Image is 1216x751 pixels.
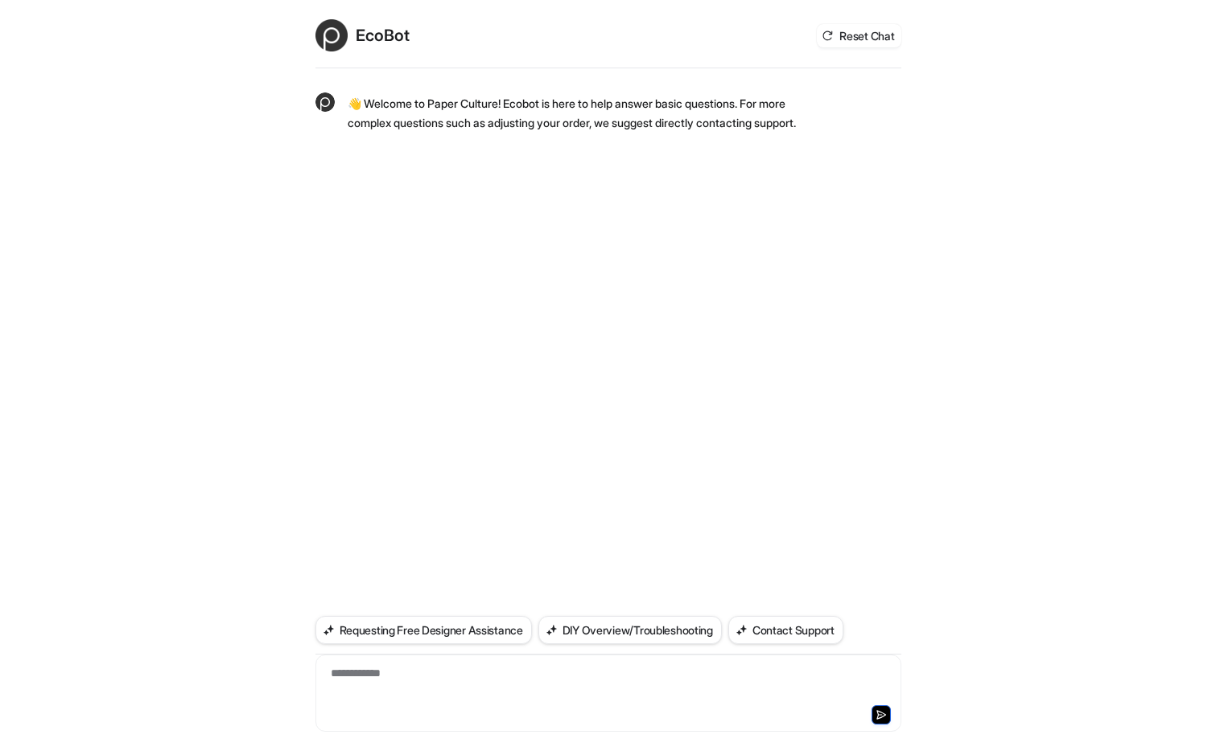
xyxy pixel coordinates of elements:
[315,19,348,51] img: Widget
[817,24,901,47] button: Reset Chat
[315,92,335,112] img: Widget
[356,24,410,47] h2: EcoBot
[315,616,532,644] button: Requesting Free Designer Assistance
[728,616,843,644] button: Contact Support
[348,94,818,133] p: 👋 Welcome to Paper Culture! Ecobot is here to help answer basic questions. For more complex quest...
[538,616,722,644] button: DIY Overview/Troubleshooting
